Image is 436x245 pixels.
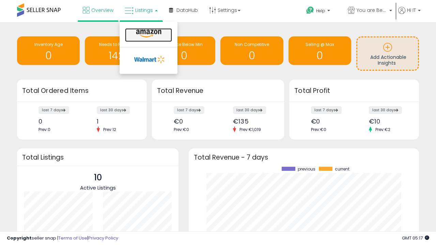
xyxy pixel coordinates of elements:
span: Overview [91,7,113,14]
div: 1 [97,118,135,125]
label: last 30 days [97,106,130,114]
span: Prev: €0 [311,127,326,132]
span: Non Competitive [235,42,269,47]
span: You are Beautiful (IT) [357,7,387,14]
span: Prev: €2 [372,127,394,132]
label: last 7 days [174,106,204,114]
div: €0 [174,118,213,125]
a: Terms of Use [58,235,87,241]
h1: 0 [20,50,76,61]
span: previous [298,167,315,171]
h3: Total Listings [22,155,173,160]
h1: 0 [224,50,280,61]
strong: Copyright [7,235,32,241]
span: Prev: €1,019 [236,127,264,132]
span: Active Listings [80,184,116,191]
a: Inventory Age 0 [17,36,80,65]
span: Prev: 12 [100,127,120,132]
span: Prev: 0 [38,127,50,132]
span: current [335,167,349,171]
h1: 0 [292,50,348,61]
label: last 7 days [311,106,342,114]
span: Needs to Reprice [99,42,134,47]
a: Add Actionable Insights [357,37,418,70]
span: Selling @ Max [306,42,334,47]
label: last 30 days [233,106,266,114]
a: Selling @ Max 0 [289,36,351,65]
a: Privacy Policy [88,235,118,241]
span: BB Price Below Min [165,42,203,47]
a: BB Price Below Min 0 [153,36,215,65]
span: DataHub [176,7,198,14]
div: €10 [369,118,407,125]
span: Help [316,8,325,14]
a: Needs to Reprice 142 [85,36,147,65]
div: 0 [38,118,77,125]
a: Help [301,1,342,22]
p: 10 [80,171,116,184]
div: €0 [311,118,349,125]
span: Hi IT [407,7,416,14]
span: Listings [135,7,153,14]
div: seller snap | | [7,235,118,242]
h1: 142 [88,50,144,61]
span: Prev: €0 [174,127,189,132]
label: last 30 days [369,106,402,114]
span: 2025-10-7 05:17 GMT [402,235,429,241]
a: Non Competitive 0 [220,36,283,65]
a: Hi IT [398,7,421,22]
h3: Total Profit [294,86,414,96]
h1: 0 [156,50,212,61]
h3: Total Revenue - 7 days [194,155,414,160]
h3: Total Ordered Items [22,86,142,96]
i: Get Help [306,6,314,15]
div: €135 [233,118,272,125]
h3: Total Revenue [157,86,279,96]
label: last 7 days [38,106,69,114]
span: Add Actionable Insights [370,54,406,67]
span: Inventory Age [34,42,63,47]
